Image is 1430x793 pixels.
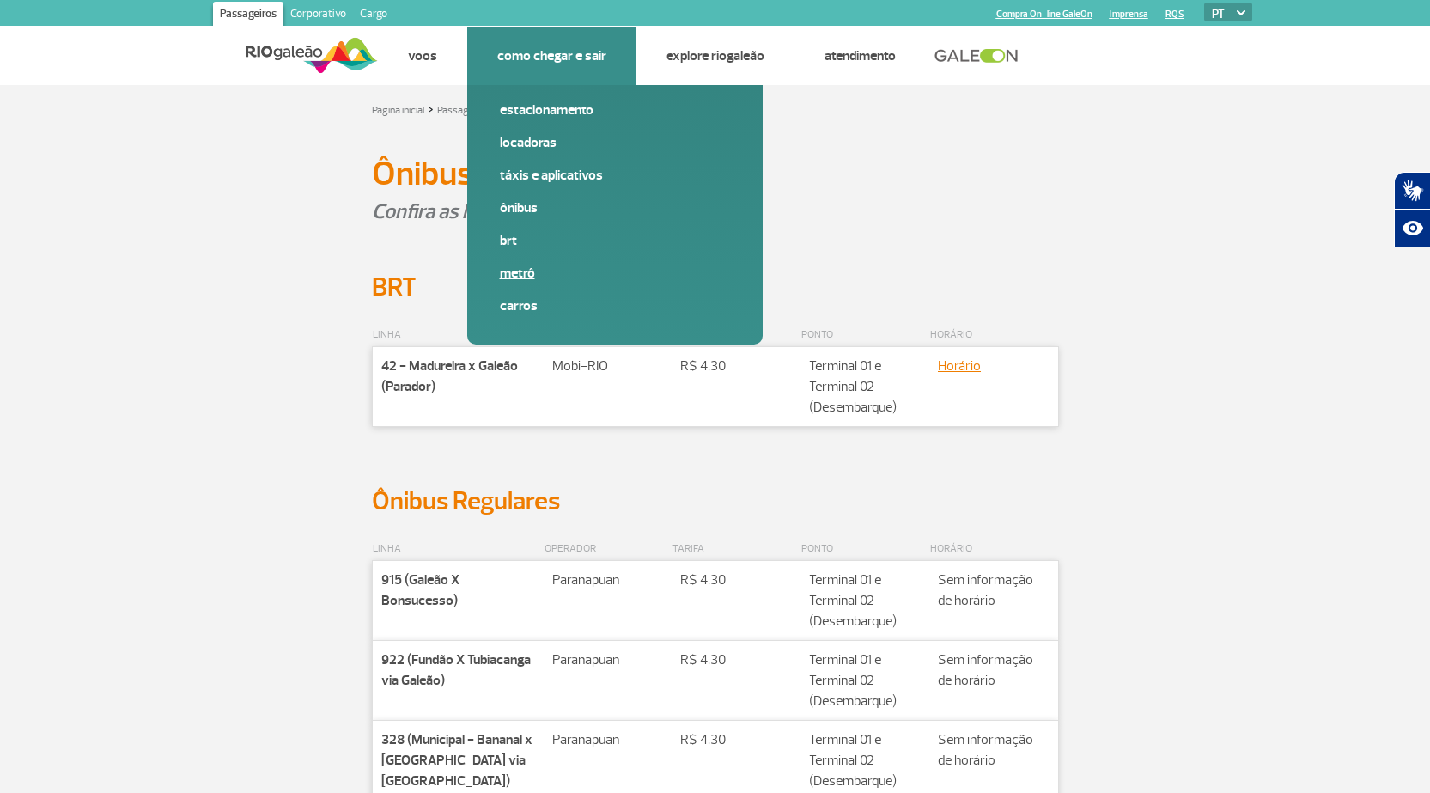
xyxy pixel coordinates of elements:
[825,47,896,64] a: Atendimento
[381,651,531,689] strong: 922 (Fundão X Tubiacanga via Galeão)
[1394,172,1430,247] div: Plugin de acessibilidade da Hand Talk.
[1394,172,1430,210] button: Abrir tradutor de língua de sinais.
[680,570,792,590] p: R$ 4,30
[938,650,1050,691] p: Sem informação de horário
[552,570,663,590] p: Paranapuan
[680,650,792,670] p: R$ 4,30
[1394,210,1430,247] button: Abrir recursos assistivos.
[500,264,730,283] a: Metrô
[372,197,1059,226] p: Confira as linhas que atendem o RIOgaleão
[545,539,671,559] p: OPERADOR
[930,539,1057,559] p: HORÁRIO
[800,538,929,561] th: PONTO
[666,47,764,64] a: Explore RIOgaleão
[283,2,353,29] a: Corporativo
[428,99,434,119] a: >
[500,198,730,217] a: Ônibus
[373,325,543,345] p: LINHA
[372,271,1059,303] h2: BRT
[552,356,663,376] p: Mobi-RIO
[1110,9,1148,20] a: Imprensa
[381,731,532,790] strong: 328 (Municipal - Bananal x [GEOGRAPHIC_DATA] via [GEOGRAPHIC_DATA])
[500,101,730,119] a: Estacionamento
[373,539,543,559] p: LINHA
[996,9,1092,20] a: Compra On-line GaleOn
[372,485,1059,517] h2: Ônibus Regulares
[938,570,1050,611] p: Sem informação de horário
[800,347,929,427] td: Terminal 01 e Terminal 02 (Desembarque)
[552,650,663,670] p: Paranapuan
[800,561,929,641] td: Terminal 01 e Terminal 02 (Desembarque)
[1165,9,1184,20] a: RQS
[372,159,1059,188] h1: Ônibus
[938,357,981,375] a: Horário
[930,325,1057,345] p: HORÁRIO
[213,2,283,29] a: Passageiros
[800,641,929,721] td: Terminal 01 e Terminal 02 (Desembarque)
[500,296,730,315] a: Carros
[381,571,459,609] strong: 915 (Galeão X Bonsucesso)
[353,2,394,29] a: Cargo
[500,231,730,250] a: BRT
[500,133,730,152] a: Locadoras
[408,47,437,64] a: Voos
[497,47,606,64] a: Como chegar e sair
[680,729,792,750] p: R$ 4,30
[500,166,730,185] a: Táxis e aplicativos
[680,356,792,376] p: R$ 4,30
[381,357,518,395] strong: 42 - Madureira x Galeão (Parador)
[437,104,489,117] a: Passageiros
[800,324,929,347] th: PONTO
[372,104,424,117] a: Página inicial
[672,538,800,561] th: TARIFA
